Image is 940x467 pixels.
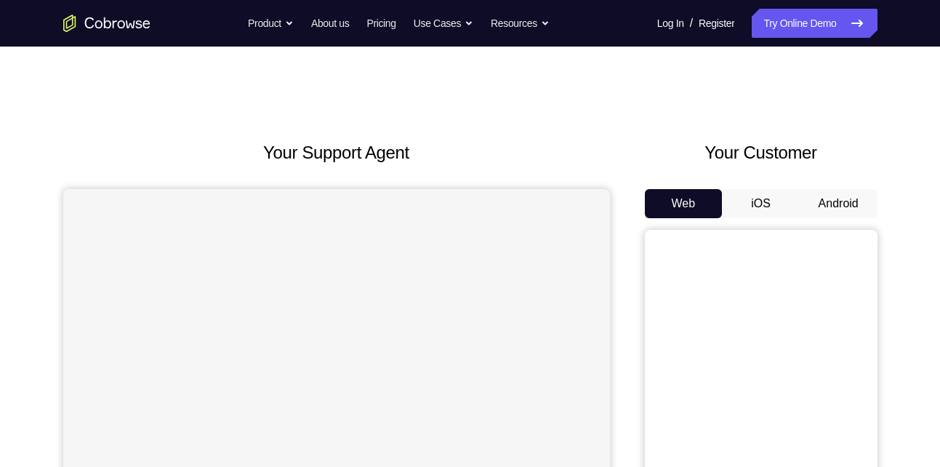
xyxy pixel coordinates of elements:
[491,9,550,38] button: Resources
[645,189,723,218] button: Web
[414,9,473,38] button: Use Cases
[311,9,349,38] a: About us
[752,9,877,38] a: Try Online Demo
[699,9,734,38] a: Register
[657,9,684,38] a: Log In
[366,9,395,38] a: Pricing
[63,15,150,32] a: Go to the home page
[800,189,877,218] button: Android
[248,9,294,38] button: Product
[722,189,800,218] button: iOS
[63,140,610,166] h2: Your Support Agent
[690,15,693,32] span: /
[645,140,877,166] h2: Your Customer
